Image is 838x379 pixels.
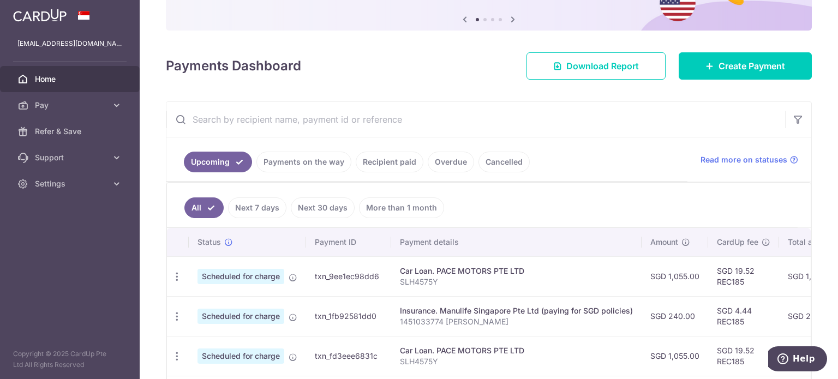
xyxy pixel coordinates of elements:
[566,59,639,73] span: Download Report
[306,296,391,336] td: txn_1fb92581dd0
[359,197,444,218] a: More than 1 month
[35,74,107,85] span: Home
[306,336,391,376] td: txn_fd3eee6831c
[197,309,284,324] span: Scheduled for charge
[788,237,824,248] span: Total amt.
[478,152,530,172] a: Cancelled
[306,256,391,296] td: txn_9ee1ec98dd6
[708,256,779,296] td: SGD 19.52 REC185
[701,154,787,165] span: Read more on statuses
[13,9,67,22] img: CardUp
[184,197,224,218] a: All
[197,237,221,248] span: Status
[400,276,633,287] p: SLH4575Y
[679,52,812,80] a: Create Payment
[400,345,633,356] div: Car Loan. PACE MOTORS PTE LTD
[35,126,107,137] span: Refer & Save
[35,152,107,163] span: Support
[768,346,827,374] iframe: Opens a widget where you can find more information
[526,52,666,80] a: Download Report
[708,336,779,376] td: SGD 19.52 REC185
[306,228,391,256] th: Payment ID
[400,305,633,316] div: Insurance. Manulife Singapore Pte Ltd (paying for SGD policies)
[400,356,633,367] p: SLH4575Y
[642,336,708,376] td: SGD 1,055.00
[708,296,779,336] td: SGD 4.44 REC185
[35,100,107,111] span: Pay
[197,348,284,364] span: Scheduled for charge
[356,152,423,172] a: Recipient paid
[717,237,758,248] span: CardUp fee
[166,56,301,76] h4: Payments Dashboard
[35,178,107,189] span: Settings
[719,59,785,73] span: Create Payment
[256,152,351,172] a: Payments on the way
[400,266,633,276] div: Car Loan. PACE MOTORS PTE LTD
[291,197,355,218] a: Next 30 days
[642,296,708,336] td: SGD 240.00
[650,237,678,248] span: Amount
[428,152,474,172] a: Overdue
[17,38,122,49] p: [EMAIL_ADDRESS][DOMAIN_NAME]
[701,154,798,165] a: Read more on statuses
[642,256,708,296] td: SGD 1,055.00
[391,228,642,256] th: Payment details
[166,102,785,137] input: Search by recipient name, payment id or reference
[184,152,252,172] a: Upcoming
[228,197,286,218] a: Next 7 days
[197,269,284,284] span: Scheduled for charge
[400,316,633,327] p: 1451033774 [PERSON_NAME]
